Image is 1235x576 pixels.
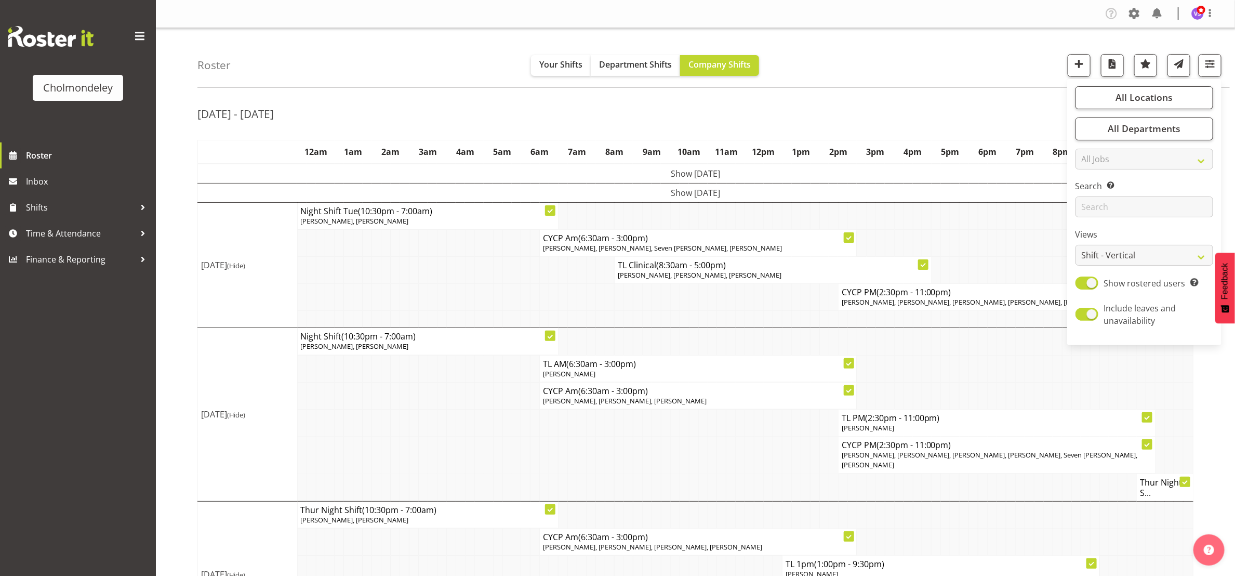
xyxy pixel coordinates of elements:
span: (6:30am - 3:00pm) [566,358,636,370]
span: (8:30am - 5:00pm) [656,259,726,271]
span: (Hide) [227,410,245,420]
img: help-xxl-2.png [1204,545,1214,555]
th: 1am [335,140,372,164]
span: [PERSON_NAME], [PERSON_NAME], [PERSON_NAME], [PERSON_NAME], Seven [PERSON_NAME], [PERSON_NAME] [842,450,1138,469]
h4: TL AM [543,359,853,369]
h2: [DATE] - [DATE] [197,107,274,121]
span: All Departments [1108,122,1180,135]
h4: TL Clinical [618,260,928,270]
span: (1:00pm - 9:30pm) [814,558,884,570]
th: 7pm [1006,140,1044,164]
th: 10am [670,140,708,164]
td: Show [DATE] [198,164,1193,184]
button: Your Shifts [531,55,591,76]
button: Add a new shift [1068,54,1091,77]
th: 3am [409,140,447,164]
h4: Thur Night Shift [301,505,555,515]
th: 5pm [932,140,969,164]
th: 11am [708,140,745,164]
span: (2:30pm - 11:00pm) [877,439,951,451]
span: [PERSON_NAME], [PERSON_NAME] [301,515,409,525]
th: 6am [521,140,559,164]
th: 4pm [894,140,932,164]
td: Show [DATE] [198,183,1193,202]
span: (2:30pm - 11:00pm) [865,412,940,424]
th: 12am [297,140,335,164]
span: [PERSON_NAME], [PERSON_NAME], Seven [PERSON_NAME], [PERSON_NAME] [543,243,782,253]
h4: CYCP Am [543,233,853,243]
input: Search [1075,197,1213,217]
button: Filter Shifts [1199,54,1221,77]
button: Download a PDF of the roster according to the set date range. [1101,54,1124,77]
th: 8pm [1043,140,1081,164]
button: Company Shifts [680,55,759,76]
h4: TL 1pm [786,559,1096,569]
td: [DATE] [198,328,298,501]
span: All Locations [1116,91,1173,103]
h4: CYCP PM [842,287,1152,297]
span: Shifts [26,200,135,215]
button: Department Shifts [591,55,680,76]
h4: Roster [197,59,231,71]
button: Feedback - Show survey [1215,253,1235,323]
div: Cholmondeley [43,80,113,96]
h4: CYCP Am [543,386,853,396]
span: (6:30am - 3:00pm) [578,232,648,244]
th: 1pm [782,140,820,164]
span: (10:30pm - 7:00am) [363,504,437,516]
span: [PERSON_NAME], [PERSON_NAME] [301,342,409,351]
th: 5am [484,140,521,164]
span: Company Shifts [688,59,751,70]
span: Inbox [26,174,151,189]
span: Your Shifts [539,59,582,70]
span: [PERSON_NAME] [842,423,894,433]
th: 6pm [969,140,1006,164]
h4: CYCP PM [842,440,1152,450]
span: Include leaves and unavailability [1104,303,1176,326]
span: [PERSON_NAME] [543,369,595,378]
span: Finance & Reporting [26,252,135,267]
span: Feedback [1220,263,1230,299]
span: [PERSON_NAME], [PERSON_NAME], [PERSON_NAME], [PERSON_NAME], [PERSON_NAME] [842,297,1117,307]
th: 4am [446,140,484,164]
span: Roster [26,148,151,163]
label: Search [1075,180,1213,192]
span: [PERSON_NAME], [PERSON_NAME], [PERSON_NAME] [543,396,707,405]
span: (2:30pm - 11:00pm) [877,286,951,298]
th: 2am [372,140,409,164]
label: Views [1075,228,1213,241]
th: 3pm [857,140,894,164]
span: Show rostered users [1104,278,1186,289]
h4: TL PM [842,413,1152,423]
span: [PERSON_NAME], [PERSON_NAME] [301,216,409,226]
td: [DATE] [198,202,298,328]
th: 2pm [819,140,857,164]
th: 12pm [745,140,782,164]
img: Rosterit website logo [8,26,94,47]
button: All Departments [1075,117,1213,140]
span: Department Shifts [599,59,672,70]
button: All Locations [1075,86,1213,109]
span: (6:30am - 3:00pm) [578,531,648,543]
button: Highlight an important date within the roster. [1134,54,1157,77]
button: Send a list of all shifts for the selected filtered period to all rostered employees. [1167,54,1190,77]
h4: Night Shift [301,331,555,342]
th: 7am [559,140,596,164]
h4: CYCP Am [543,532,853,542]
th: 9am [633,140,670,164]
span: (Hide) [227,261,245,270]
img: victoria-spackman5507.jpg [1191,7,1204,20]
span: Time & Attendance [26,226,135,241]
span: (10:30pm - 7:00am) [358,205,433,217]
span: [PERSON_NAME], [PERSON_NAME], [PERSON_NAME] [618,270,781,280]
span: [PERSON_NAME], [PERSON_NAME], [PERSON_NAME], [PERSON_NAME] [543,542,762,552]
th: 8am [596,140,633,164]
span: (6:30am - 3:00pm) [578,385,648,397]
h4: Night Shift Tue [301,206,555,216]
span: (10:30pm - 7:00am) [342,331,416,342]
h4: Thur Night S... [1140,477,1190,498]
